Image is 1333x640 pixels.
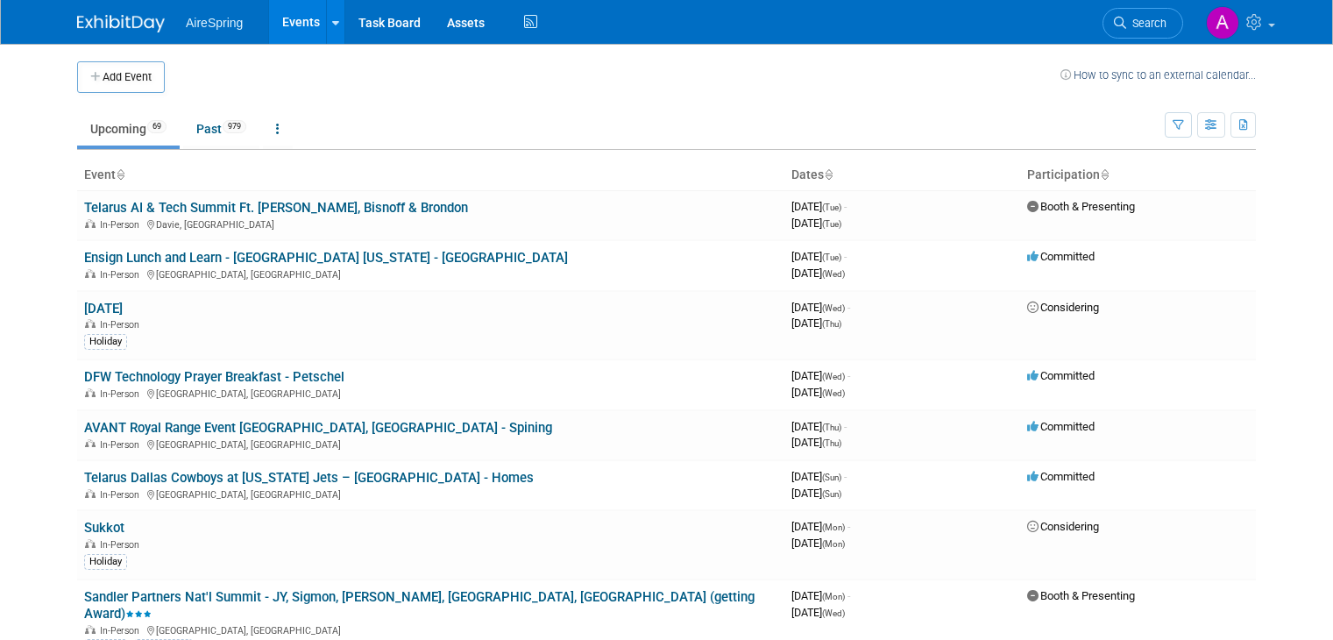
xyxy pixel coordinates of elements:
[85,319,96,328] img: In-Person Event
[791,217,841,230] span: [DATE]
[85,539,96,548] img: In-Person Event
[84,520,124,536] a: Sukkot
[77,160,784,190] th: Event
[100,269,145,281] span: In-Person
[822,592,845,601] span: (Mon)
[84,622,777,636] div: [GEOGRAPHIC_DATA], [GEOGRAPHIC_DATA]
[100,319,145,331] span: In-Person
[147,120,167,133] span: 69
[1060,68,1256,82] a: How to sync to an external calendar...
[844,420,847,433] span: -
[1206,6,1239,39] img: Angie Handal
[100,219,145,231] span: In-Person
[791,606,845,619] span: [DATE]
[791,520,850,533] span: [DATE]
[791,436,841,449] span: [DATE]
[1027,369,1095,382] span: Committed
[84,334,127,350] div: Holiday
[791,316,841,330] span: [DATE]
[84,200,468,216] a: Telarus AI & Tech Summit Ft. [PERSON_NAME], Bisnoff & Brondon
[784,160,1020,190] th: Dates
[822,608,845,618] span: (Wed)
[1027,420,1095,433] span: Committed
[85,219,96,228] img: In-Person Event
[85,269,96,278] img: In-Person Event
[847,589,850,602] span: -
[791,386,845,399] span: [DATE]
[822,489,841,499] span: (Sun)
[85,489,96,498] img: In-Person Event
[85,625,96,634] img: In-Person Event
[822,473,841,482] span: (Sun)
[84,250,568,266] a: Ensign Lunch and Learn - [GEOGRAPHIC_DATA] [US_STATE] - [GEOGRAPHIC_DATA]
[822,319,841,329] span: (Thu)
[116,167,124,181] a: Sort by Event Name
[791,537,845,550] span: [DATE]
[1027,589,1135,602] span: Booth & Presenting
[100,539,145,551] span: In-Person
[85,388,96,397] img: In-Person Event
[847,520,850,533] span: -
[100,625,145,636] span: In-Person
[84,470,534,486] a: Telarus Dallas Cowboys at [US_STATE] Jets – [GEOGRAPHIC_DATA] - Homes
[824,167,833,181] a: Sort by Start Date
[822,523,845,532] span: (Mon)
[844,470,847,483] span: -
[791,250,847,263] span: [DATE]
[1027,470,1095,483] span: Committed
[1027,200,1135,213] span: Booth & Presenting
[791,267,845,280] span: [DATE]
[84,437,777,451] div: [GEOGRAPHIC_DATA], [GEOGRAPHIC_DATA]
[791,470,847,483] span: [DATE]
[84,267,777,281] div: [GEOGRAPHIC_DATA], [GEOGRAPHIC_DATA]
[1100,167,1109,181] a: Sort by Participation Type
[77,112,180,146] a: Upcoming69
[85,439,96,448] img: In-Person Event
[1027,301,1099,314] span: Considering
[84,301,123,316] a: [DATE]
[100,489,145,501] span: In-Person
[1027,250,1095,263] span: Committed
[791,369,850,382] span: [DATE]
[822,438,841,448] span: (Thu)
[84,369,344,385] a: DFW Technology Prayer Breakfast - Petschel
[844,250,847,263] span: -
[186,16,243,30] span: AireSpring
[822,303,845,313] span: (Wed)
[844,200,847,213] span: -
[77,61,165,93] button: Add Event
[77,15,165,32] img: ExhibitDay
[183,112,259,146] a: Past979
[1103,8,1183,39] a: Search
[822,219,841,229] span: (Tue)
[84,420,552,436] a: AVANT Royal Range Event [GEOGRAPHIC_DATA], [GEOGRAPHIC_DATA] - Spining
[822,423,841,432] span: (Thu)
[84,487,777,501] div: [GEOGRAPHIC_DATA], [GEOGRAPHIC_DATA]
[791,487,841,500] span: [DATE]
[822,269,845,279] span: (Wed)
[822,203,841,212] span: (Tue)
[822,252,841,262] span: (Tue)
[847,301,850,314] span: -
[100,388,145,400] span: In-Person
[84,217,777,231] div: Davie, [GEOGRAPHIC_DATA]
[791,420,847,433] span: [DATE]
[791,301,850,314] span: [DATE]
[100,439,145,451] span: In-Person
[791,200,847,213] span: [DATE]
[223,120,246,133] span: 979
[84,386,777,400] div: [GEOGRAPHIC_DATA], [GEOGRAPHIC_DATA]
[822,539,845,549] span: (Mon)
[1126,17,1166,30] span: Search
[84,554,127,570] div: Holiday
[791,589,850,602] span: [DATE]
[822,372,845,381] span: (Wed)
[84,589,755,622] a: Sandler Partners Nat'l Summit - JY, Sigmon, [PERSON_NAME], [GEOGRAPHIC_DATA], [GEOGRAPHIC_DATA] (...
[1020,160,1256,190] th: Participation
[822,388,845,398] span: (Wed)
[1027,520,1099,533] span: Considering
[847,369,850,382] span: -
